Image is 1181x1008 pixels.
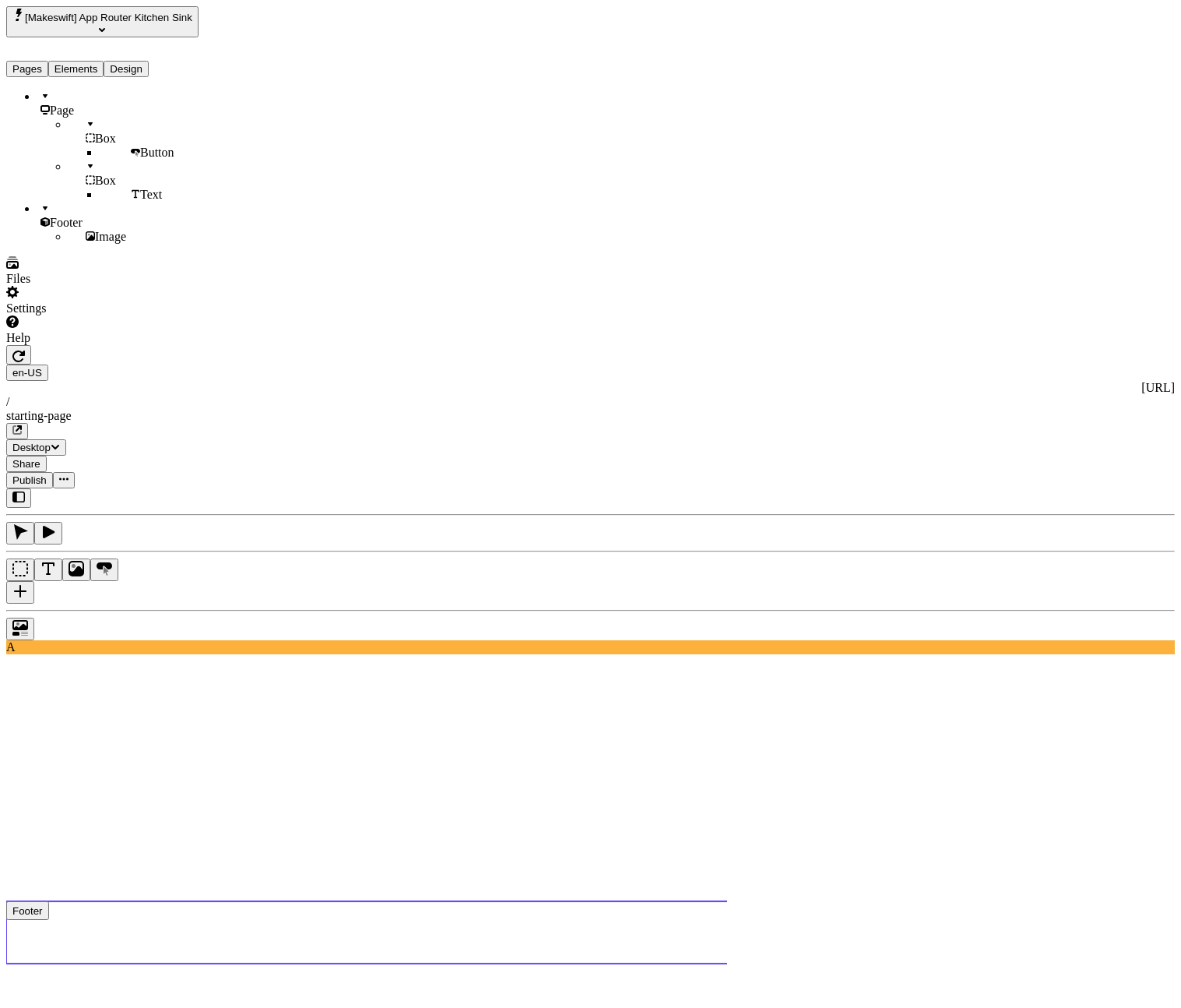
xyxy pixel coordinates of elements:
span: Button [140,146,174,159]
button: Select site [6,6,199,37]
button: Image [62,559,90,581]
span: Desktop [12,442,51,453]
button: Open locale picker [6,365,48,381]
span: Box [95,174,116,187]
div: Help [6,331,222,345]
div: Settings [6,301,222,315]
div: Files [6,272,222,286]
div: Footer [12,905,43,917]
button: Desktop [6,439,66,456]
div: starting-page [6,409,1175,423]
span: Publish [12,474,47,486]
button: Footer [6,901,49,920]
button: Design [104,61,149,77]
span: Share [12,458,40,470]
span: Text [140,188,162,201]
div: [URL] [6,381,1175,395]
iframe: The editor's rendered HTML document [6,654,1175,771]
button: Text [34,559,62,581]
span: Page [50,104,74,117]
p: Cookie Test Route [6,12,227,26]
span: [Makeswift] App Router Kitchen Sink [25,12,192,23]
button: Elements [48,61,104,77]
div: A [6,640,1175,654]
span: en-US [12,367,42,379]
button: Button [90,559,118,581]
button: Pages [6,61,48,77]
div: / [6,395,1175,409]
button: Box [6,559,34,581]
span: Box [95,132,116,145]
span: Footer [50,216,83,229]
span: Image [95,230,126,243]
button: Share [6,456,47,472]
button: Publish [6,472,53,488]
